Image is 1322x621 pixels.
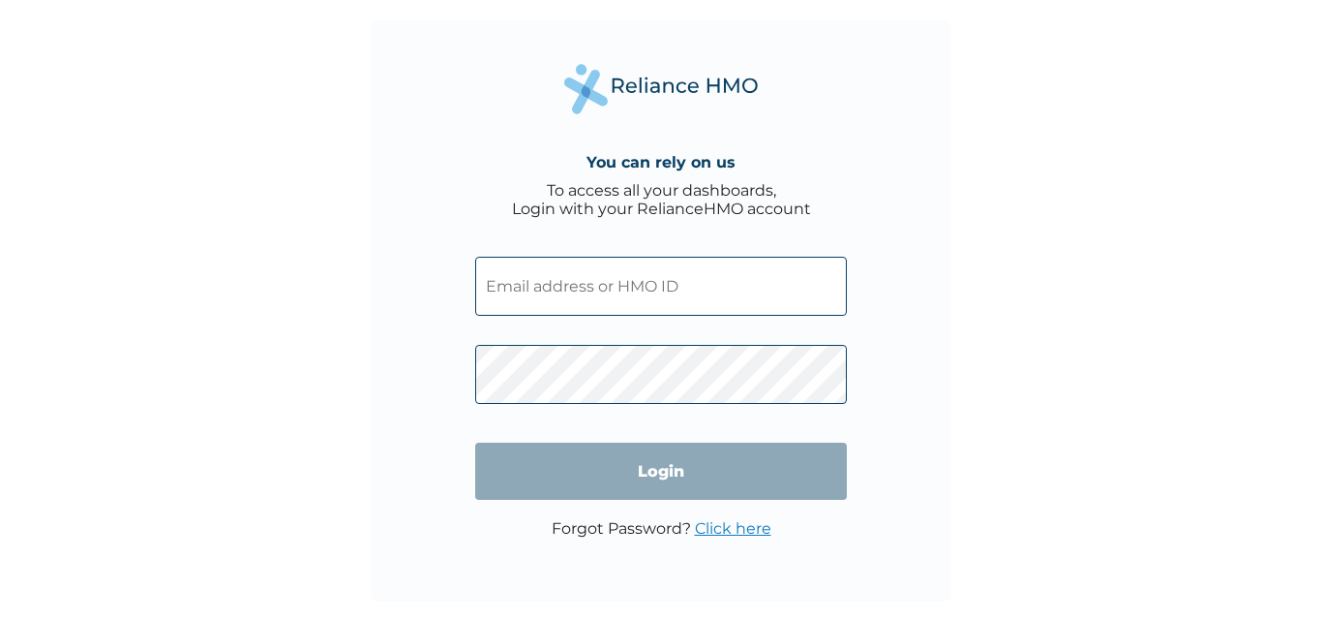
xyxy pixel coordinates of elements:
input: Login [475,443,847,500]
a: Click here [695,519,771,538]
div: To access all your dashboards, Login with your RelianceHMO account [512,181,811,218]
img: Reliance Health's Logo [564,64,758,113]
p: Forgot Password? [552,519,771,538]
input: Email address or HMO ID [475,257,847,316]
h4: You can rely on us [586,153,736,171]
